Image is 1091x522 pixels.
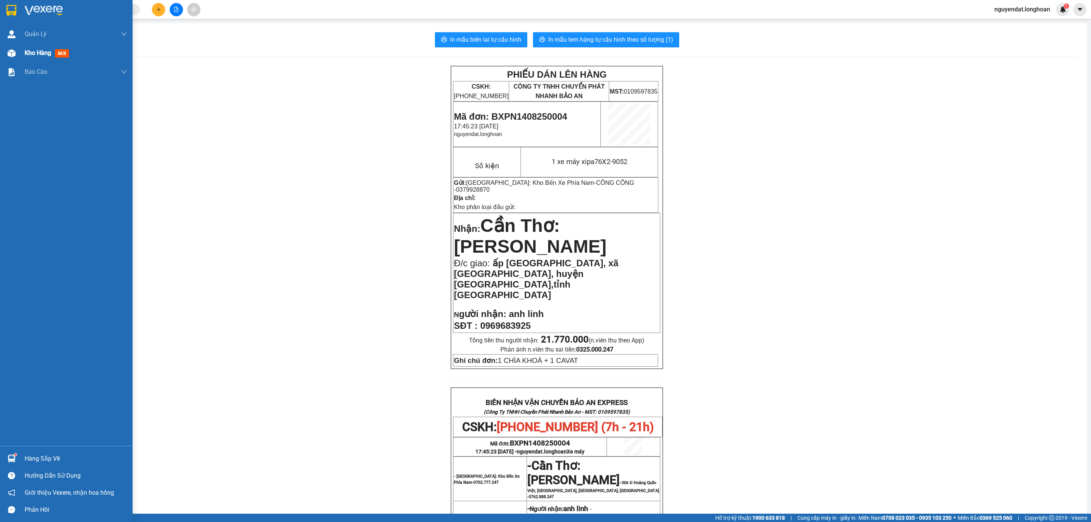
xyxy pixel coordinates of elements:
[25,29,47,39] span: Quản Lý
[480,320,531,331] span: 0969683925
[8,506,15,513] span: message
[529,494,554,499] span: 0762.888.247
[454,258,618,300] span: ấp [GEOGRAPHIC_DATA], xã [GEOGRAPHIC_DATA], huyện [GEOGRAPHIC_DATA],tỉnh [GEOGRAPHIC_DATA]
[454,131,502,137] span: nguyendat.longhoan
[539,36,545,44] span: printer
[552,158,627,166] span: 1 xe máy xipa76X2-9052
[1049,515,1054,520] span: copyright
[8,30,16,38] img: warehouse-icon
[610,88,657,95] span: 0109597835
[797,514,857,522] span: Cung cấp máy in - giấy in:
[454,474,520,485] span: - [GEOGRAPHIC_DATA]: Kho Bến Xe Phía Nam-
[752,515,785,521] strong: 1900 633 818
[1065,3,1068,9] span: 1
[1060,6,1066,13] img: icon-new-feature
[14,453,17,456] sup: 1
[454,258,492,268] span: Đ/c giao:
[462,420,654,434] span: CSKH:
[7,36,143,65] span: CSKH:
[3,11,145,19] strong: BIÊN NHẬN VẬN CHUYỂN BẢO AN EXPRESS
[484,409,630,415] strong: (Công Ty TNHH Chuyển Phát Nhanh Bảo An - MST: 0109597835)
[454,320,478,331] strong: SĐT :
[509,309,544,319] span: anh linh
[454,180,634,193] span: -
[576,346,613,353] strong: 0325.000.247
[567,449,585,455] span: Xe máy
[486,399,628,407] strong: BIÊN NHẬN VẬN CHUYỂN BẢO AN EXPRESS
[527,458,620,487] span: Cần Thơ: [PERSON_NAME]
[541,337,644,344] span: (n.viên thu theo App)
[474,480,499,485] span: 0702.777.247
[8,472,15,479] span: question-circle
[454,356,498,364] strong: Ghi chú đơn:
[435,32,527,47] button: printerIn mẫu biên lai tự cấu hình
[156,7,161,12] span: plus
[454,195,475,201] strong: Địa chỉ:
[454,216,606,256] span: Cần Thơ: [PERSON_NAME]
[791,514,792,522] span: |
[533,32,679,47] button: printerIn mẫu tem hàng tự cấu hình theo số lượng (1)
[6,5,16,16] img: logo-vxr
[187,3,200,16] button: aim
[980,515,1012,521] strong: 0369 525 060
[541,334,589,345] strong: 21.770.000
[858,514,952,522] span: Miền Nam
[454,83,508,99] span: [PHONE_NUMBER]
[475,449,585,455] span: 17:45:23 [DATE] -
[25,49,51,56] span: Kho hàng
[588,505,591,513] span: -
[173,7,179,12] span: file-add
[500,346,613,353] span: Phản ánh n.viên thu sai tiền:
[25,488,114,497] span: Giới thiệu Vexere, nhận hoa hồng
[530,505,588,513] span: Người nhận:
[548,35,673,44] span: In mẫu tem hàng tự cấu hình theo số lượng (1)
[441,36,447,44] span: printer
[25,67,47,77] span: Báo cáo
[8,49,16,57] img: warehouse-icon
[527,480,659,499] span: 306 Đ Hoàng Quốc Việt, [GEOGRAPHIC_DATA], [GEOGRAPHIC_DATA], [GEOGRAPHIC_DATA] -
[490,441,571,447] span: Mã đơn:
[882,515,952,521] strong: 0708 023 035 - 0935 103 250
[459,309,506,319] span: gười nhận:
[507,69,606,80] strong: PHIẾU DÁN LÊN HÀNG
[1064,3,1069,9] sup: 1
[1077,6,1083,13] span: caret-down
[454,180,634,193] span: CÔNG CÔNG -
[152,3,165,16] button: plus
[510,439,570,447] span: BXPN1408250004
[454,180,466,186] strong: Gửi:
[8,455,16,463] img: warehouse-icon
[55,49,69,58] span: mới
[610,88,624,95] strong: MST:
[8,489,15,496] span: notification
[953,516,956,519] span: ⚪️
[513,83,605,99] span: CÔNG TY TNHH CHUYỂN PHÁT NHANH BẢO AN
[469,337,644,344] span: Tổng tiền thu người nhận:
[121,31,127,37] span: down
[466,180,594,186] span: [GEOGRAPHIC_DATA]: Kho Bến Xe Phía Nam
[527,465,659,499] span: -
[563,505,588,513] span: anh linh
[454,311,506,319] strong: N
[988,5,1056,14] span: nguyendat.longhoan
[8,68,16,76] img: solution-icon
[475,162,499,170] span: Số kiện
[121,69,127,75] span: down
[42,36,143,65] span: [PHONE_NUMBER] (7h - 21h)
[497,420,654,434] span: [PHONE_NUMBER] (7h - 21h)
[25,504,127,516] div: Phản hồi
[18,21,131,33] strong: (Công Ty TNHH Chuyển Phát Nhanh Bảo An - MST: 0109597835)
[454,223,480,234] span: Nhận:
[454,356,578,364] span: 1 CHÌA KHOÁ + 1 CAVAT
[527,458,531,473] span: -
[191,7,196,12] span: aim
[454,111,567,122] span: Mã đơn: BXPN1408250004
[472,83,491,90] strong: CSKH:
[715,514,785,522] span: Hỗ trợ kỹ thuật:
[25,453,127,464] div: Hàng sắp về
[25,470,127,481] div: Hướng dẫn sử dụng
[454,204,516,210] span: Kho phân loại đầu gửi:
[170,3,183,16] button: file-add
[450,35,521,44] span: In mẫu biên lai tự cấu hình
[517,449,585,455] span: nguyendat.longhoan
